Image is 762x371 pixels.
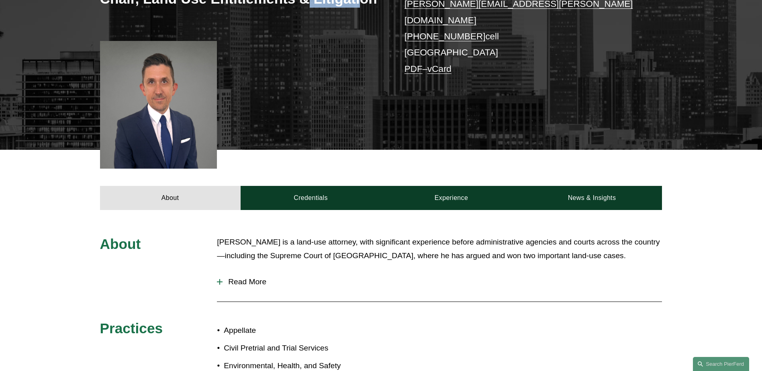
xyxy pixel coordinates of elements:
a: [PHONE_NUMBER] [404,31,486,41]
a: Credentials [241,186,381,210]
a: Experience [381,186,522,210]
a: About [100,186,241,210]
button: Read More [217,271,662,292]
span: About [100,236,141,252]
a: PDF [404,64,423,74]
a: vCard [427,64,451,74]
p: [PERSON_NAME] is a land-use attorney, with significant experience before administrative agencies ... [217,235,662,263]
p: Civil Pretrial and Trial Services [224,341,381,355]
p: Appellate [224,324,381,338]
span: Practices [100,320,163,336]
span: Read More [223,277,662,286]
a: Search this site [693,357,749,371]
a: News & Insights [521,186,662,210]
